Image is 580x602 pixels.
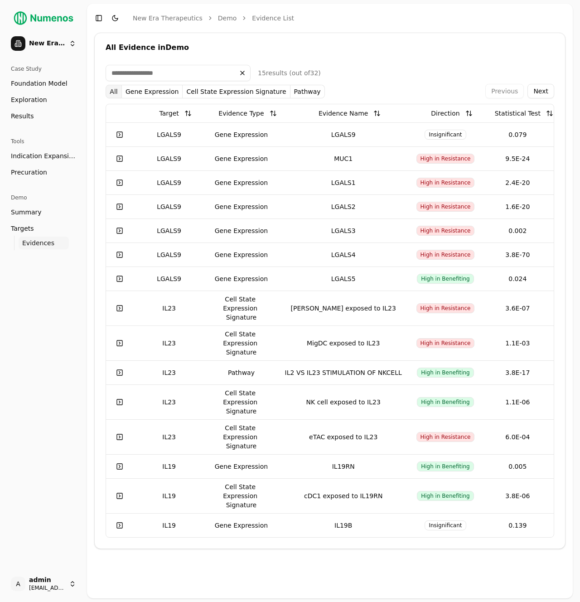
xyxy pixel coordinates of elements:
span: (out of 32 ) [287,69,321,77]
div: MUC1 [281,154,406,163]
div: IL19B [281,521,406,530]
div: IL19 [136,462,201,471]
div: LGALS4 [281,250,406,259]
span: Foundation Model [11,79,68,88]
span: 15 result s [258,69,287,77]
div: IL19RN [281,462,406,471]
span: Targets [11,224,34,233]
div: LGALS9 [281,130,406,139]
div: 3.6E-07 [485,304,550,313]
a: Indication Expansion [7,149,80,163]
button: All [106,85,122,98]
div: NK cell exposed to IL23 [281,398,406,407]
div: 6.0E-04 [485,432,550,442]
div: Evidence Name [319,105,368,121]
div: [PERSON_NAME] exposed to IL23 [281,304,406,313]
div: Cell State Expression Signature [209,295,274,322]
div: LGALS9 [136,202,201,211]
div: Evidence Type [218,105,264,121]
div: Gene Expression [209,250,274,259]
div: 1.6E-20 [485,202,550,211]
div: 0.139 [485,521,550,530]
span: High in Resistance [416,338,475,348]
a: Foundation Model [7,76,80,91]
div: Cell State Expression Signature [209,423,274,451]
div: Case Study [7,62,80,76]
a: Precuration [7,165,80,180]
div: IL19 [136,491,201,500]
div: cDC1 exposed to IL19RN [281,491,406,500]
button: Gene Expression [122,85,183,98]
div: 3.8E-06 [485,491,550,500]
div: 0.002 [485,226,550,235]
button: New Era Therapeutics [7,33,80,54]
div: IL23 [136,368,201,377]
a: Results [7,109,80,123]
div: 2.4E-20 [485,178,550,187]
div: IL23 [136,339,201,348]
div: 3.8E-17 [485,368,550,377]
span: High in Resistance [416,154,475,164]
div: 0.005 [485,462,550,471]
span: High in Benefiting [417,461,474,471]
div: Direction [431,105,459,121]
button: Aadmin[EMAIL_ADDRESS] [7,573,80,595]
div: Cell State Expression Signature [209,388,274,416]
span: High in Benefiting [417,368,474,378]
span: Results [11,112,34,121]
div: 1.1E-06 [485,398,550,407]
div: LGALS3 [281,226,406,235]
span: New Era Therapeutics [29,39,65,48]
div: Gene Expression [209,521,274,530]
div: 9.5E-24 [485,154,550,163]
div: Pathway [209,368,274,377]
nav: breadcrumb [133,14,294,23]
div: All Evidence in Demo [106,44,554,51]
div: LGALS9 [136,226,201,235]
div: LGALS5 [281,274,406,283]
span: High in Resistance [416,202,475,212]
button: Cell State Expression Signature [183,85,290,98]
div: LGALS2 [281,202,406,211]
div: LGALS9 [136,250,201,259]
span: High in Resistance [416,303,475,313]
a: Summary [7,205,80,219]
div: IL23 [136,432,201,442]
div: LGALS9 [136,178,201,187]
span: Evidences [22,238,54,248]
span: High in Benefiting [417,274,474,284]
span: Insignificant [425,520,466,530]
a: Targets [7,221,80,236]
div: Demo [7,190,80,205]
div: IL23 [136,304,201,313]
div: MigDC exposed to IL23 [281,339,406,348]
span: High in Resistance [416,178,475,188]
span: Precuration [11,168,47,177]
div: LGALS9 [136,154,201,163]
span: High in Benefiting [417,397,474,407]
a: Demo [218,14,237,23]
span: High in Resistance [416,226,475,236]
div: 1.1E-03 [485,339,550,348]
img: Numenos [7,7,80,29]
div: LGALS9 [136,274,201,283]
div: Target [159,105,179,121]
span: [EMAIL_ADDRESS] [29,584,65,592]
div: 0.079 [485,130,550,139]
div: 3.8E-70 [485,250,550,259]
a: Exploration [7,92,80,107]
div: eTAC exposed to IL23 [281,432,406,442]
div: Gene Expression [209,462,274,471]
a: Evidence list [252,14,294,23]
span: admin [29,576,65,584]
span: Indication Expansion [11,151,76,160]
div: Tools [7,134,80,149]
div: IL2 VS IL23 STIMULATION OF NKCELL [281,368,406,377]
div: Gene Expression [209,274,274,283]
a: Evidences [19,237,69,249]
a: New Era Therapeutics [133,14,203,23]
div: Gene Expression [209,178,274,187]
span: High in Benefiting [417,491,474,501]
span: A [11,577,25,591]
div: Cell State Expression Signature [209,330,274,357]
